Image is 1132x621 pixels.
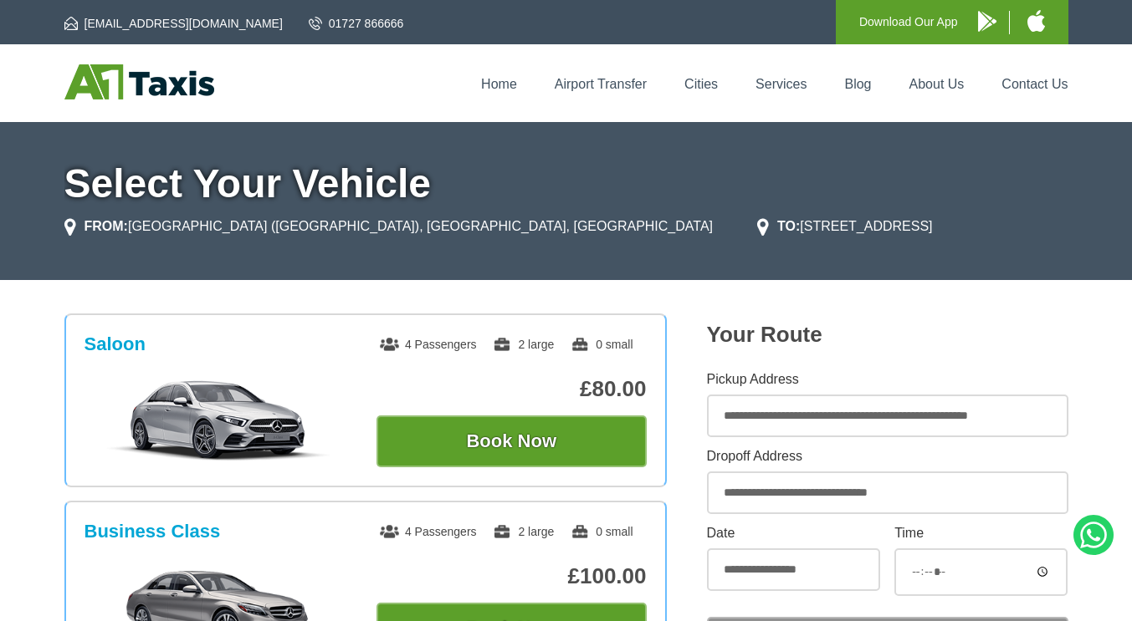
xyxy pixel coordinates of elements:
[85,333,146,355] h3: Saloon
[684,77,718,91] a: Cities
[493,338,554,351] span: 2 large
[707,450,1068,463] label: Dropoff Address
[707,322,1068,348] h2: Your Route
[493,525,554,538] span: 2 large
[376,563,647,589] p: £100.00
[978,11,996,32] img: A1 Taxis Android App
[844,77,871,91] a: Blog
[93,379,345,462] img: Saloon
[756,77,807,91] a: Services
[707,373,1068,386] label: Pickup Address
[64,164,1068,204] h1: Select Your Vehicle
[1001,77,1068,91] a: Contact Us
[1027,10,1045,32] img: A1 Taxis iPhone App
[85,219,128,233] strong: FROM:
[707,527,880,540] label: Date
[309,15,404,32] a: 01727 866666
[555,77,647,91] a: Airport Transfer
[909,77,965,91] a: About Us
[859,12,958,33] p: Download Our App
[380,338,477,351] span: 4 Passengers
[777,219,800,233] strong: TO:
[64,216,714,237] li: [GEOGRAPHIC_DATA] ([GEOGRAPHIC_DATA]), [GEOGRAPHIC_DATA], [GEOGRAPHIC_DATA]
[571,338,633,351] span: 0 small
[481,77,517,91] a: Home
[85,521,221,542] h3: Business Class
[64,15,283,32] a: [EMAIL_ADDRESS][DOMAIN_NAME]
[894,527,1068,540] label: Time
[64,64,214,99] img: A1 Taxis St Albans LTD
[376,415,647,467] button: Book Now
[571,525,633,538] span: 0 small
[380,525,477,538] span: 4 Passengers
[376,376,647,402] p: £80.00
[757,216,933,237] li: [STREET_ADDRESS]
